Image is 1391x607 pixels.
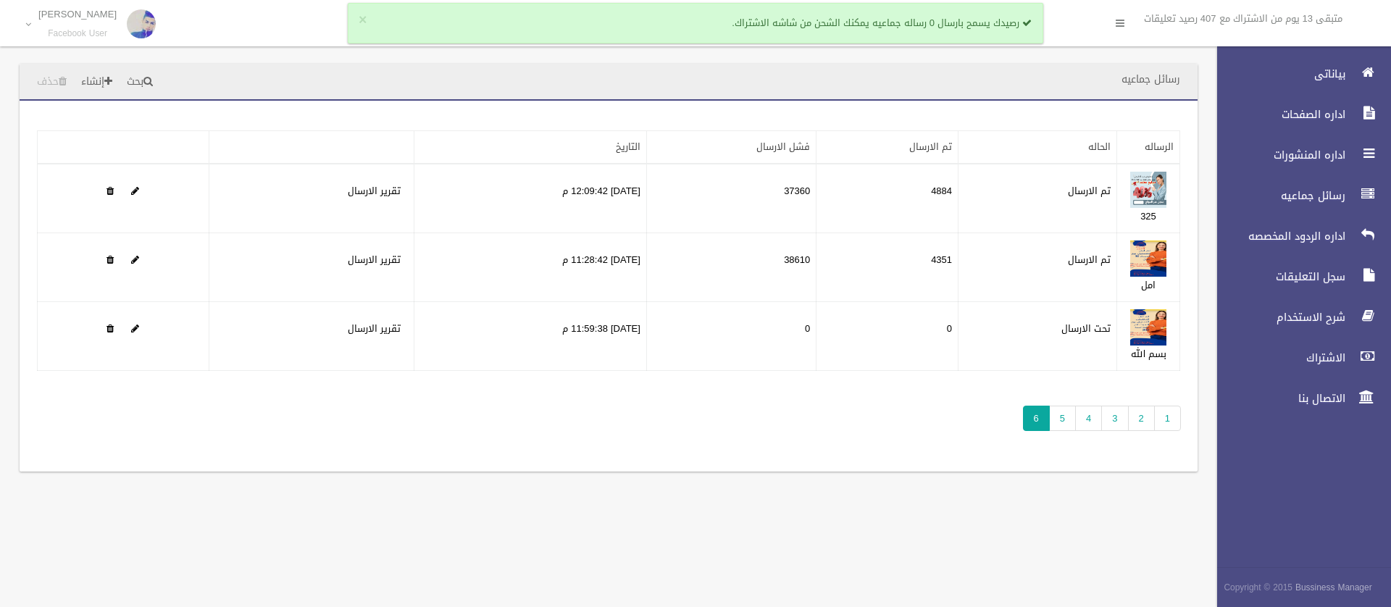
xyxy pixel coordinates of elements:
a: شرح الاستخدام [1205,301,1391,333]
a: إنشاء [75,69,118,96]
a: 4 [1075,406,1102,431]
span: اداره الردود المخصصه [1205,229,1350,243]
img: 638868359924378784.jpg [1130,240,1166,277]
span: سجل التعليقات [1205,269,1350,284]
span: 6 [1023,406,1050,431]
label: تم الارسال [1068,251,1111,269]
td: [DATE] 11:28:42 م [414,233,646,302]
a: Edit [131,182,139,200]
a: تقرير الارسال [348,182,401,200]
a: 325 [1140,207,1156,225]
th: الرساله [1117,131,1180,164]
td: 0 [646,302,816,371]
a: 3 [1101,406,1128,431]
header: رسائل جماعيه [1104,65,1198,93]
a: 1 [1154,406,1181,431]
p: [PERSON_NAME] [38,9,117,20]
span: الاتصال بنا [1205,391,1350,406]
a: الاتصال بنا [1205,382,1391,414]
td: 37360 [646,164,816,233]
a: بسم الله [1131,345,1166,363]
td: [DATE] 11:59:38 م [414,302,646,371]
a: الاشتراك [1205,342,1391,374]
a: رسائل جماعيه [1205,180,1391,212]
small: Facebook User [38,28,117,39]
a: 5 [1049,406,1076,431]
a: تقرير الارسال [348,319,401,338]
span: اداره المنشورات [1205,148,1350,162]
span: رسائل جماعيه [1205,188,1350,203]
div: رصيدك يسمح بارسال 0 رساله جماعيه يمكنك الشحن من شاشه الاشتراك. [348,3,1043,43]
td: [DATE] 12:09:42 م [414,164,646,233]
img: 638909011361172806.jpg [1130,309,1166,346]
td: 0 [816,302,958,371]
label: تحت الارسال [1061,320,1111,338]
a: Edit [131,319,139,338]
a: تقرير الارسال [348,251,401,269]
a: اداره الصفحات [1205,99,1391,130]
a: بحث [121,69,159,96]
a: امل [1141,276,1156,294]
a: Edit [1130,251,1166,269]
a: Edit [1130,319,1166,338]
a: فشل الارسال [756,138,810,156]
span: اداره الصفحات [1205,107,1350,122]
th: الحاله [958,131,1117,164]
a: 2 [1128,406,1155,431]
a: اداره الردود المخصصه [1205,220,1391,252]
span: الاشتراك [1205,351,1350,365]
a: Edit [131,251,139,269]
td: 4351 [816,233,958,302]
a: بياناتى [1205,58,1391,90]
td: 4884 [816,164,958,233]
span: شرح الاستخدام [1205,310,1350,325]
a: سجل التعليقات [1205,261,1391,293]
span: بياناتى [1205,67,1350,81]
a: التاريخ [616,138,640,156]
a: اداره المنشورات [1205,139,1391,171]
button: × [359,13,367,28]
td: 38610 [646,233,816,302]
img: 638849814202283633.jpg [1130,172,1166,208]
span: Copyright © 2015 [1224,579,1292,595]
a: Edit [1130,182,1166,200]
strong: Bussiness Manager [1295,579,1372,595]
a: تم الارسال [909,138,952,156]
label: تم الارسال [1068,183,1111,200]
